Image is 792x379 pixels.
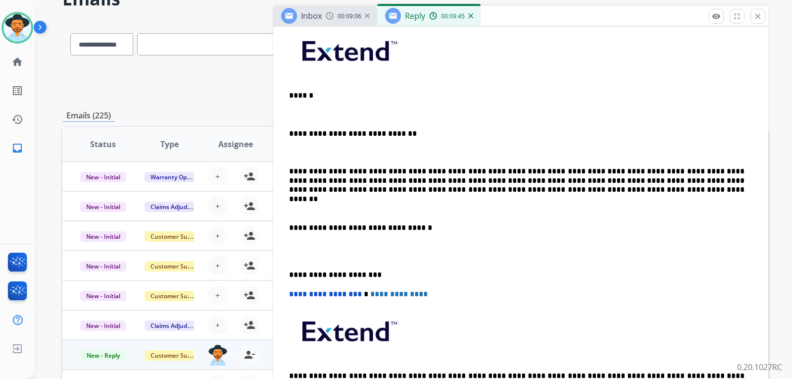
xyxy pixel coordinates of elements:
[81,350,126,361] span: New - Reply
[244,260,255,271] mat-icon: person_add
[215,289,220,301] span: +
[753,12,762,21] mat-icon: close
[62,109,115,122] p: Emails (225)
[145,350,209,361] span: Customer Support
[145,172,196,182] span: Warranty Ops
[215,260,220,271] span: +
[11,142,23,154] mat-icon: inbox
[145,202,212,212] span: Claims Adjudication
[733,12,742,21] mat-icon: fullscreen
[218,138,253,150] span: Assignee
[160,138,179,150] span: Type
[441,12,465,20] span: 00:09:45
[215,230,220,242] span: +
[215,319,220,331] span: +
[208,315,228,335] button: +
[405,10,425,21] span: Reply
[145,231,209,242] span: Customer Support
[80,231,126,242] span: New - Initial
[244,349,255,361] mat-icon: person_remove
[80,261,126,271] span: New - Initial
[90,138,116,150] span: Status
[11,113,23,125] mat-icon: history
[145,291,209,301] span: Customer Support
[145,261,209,271] span: Customer Support
[208,196,228,216] button: +
[11,85,23,97] mat-icon: list_alt
[244,289,255,301] mat-icon: person_add
[301,10,322,21] span: Inbox
[208,166,228,186] button: +
[215,170,220,182] span: +
[3,14,31,42] img: avatar
[244,200,255,212] mat-icon: person_add
[208,285,228,305] button: +
[244,230,255,242] mat-icon: person_add
[712,12,721,21] mat-icon: remove_red_eye
[208,226,228,246] button: +
[244,319,255,331] mat-icon: person_add
[145,321,212,331] span: Claims Adjudication
[737,361,782,373] p: 0.20.1027RC
[80,202,126,212] span: New - Initial
[80,291,126,301] span: New - Initial
[215,200,220,212] span: +
[80,321,126,331] span: New - Initial
[80,172,126,182] span: New - Initial
[338,12,361,20] span: 00:09:06
[208,345,228,366] img: agent-avatar
[208,256,228,275] button: +
[11,56,23,68] mat-icon: home
[244,170,255,182] mat-icon: person_add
